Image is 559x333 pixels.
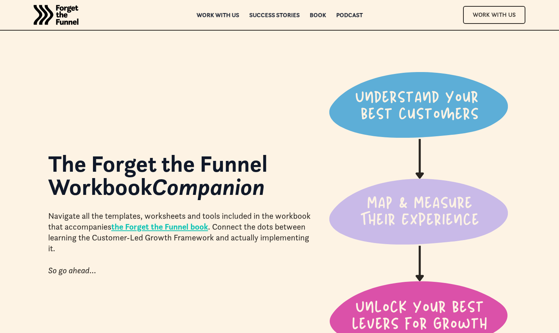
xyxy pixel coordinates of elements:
a: Success Stories [249,12,299,18]
a: Podcast [336,12,363,18]
a: the Forget the Funnel book [111,221,208,232]
a: Work with us [196,12,239,18]
em: Companion [152,172,265,201]
div: Navigate all the templates, worksheets and tools included in the workbook that accompanies . Conn... [48,211,317,276]
h1: The Forget the Funnel Workbook [48,152,317,199]
a: Book [310,12,326,18]
em: So go ahead... [48,265,96,275]
a: Work With Us [463,6,525,24]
